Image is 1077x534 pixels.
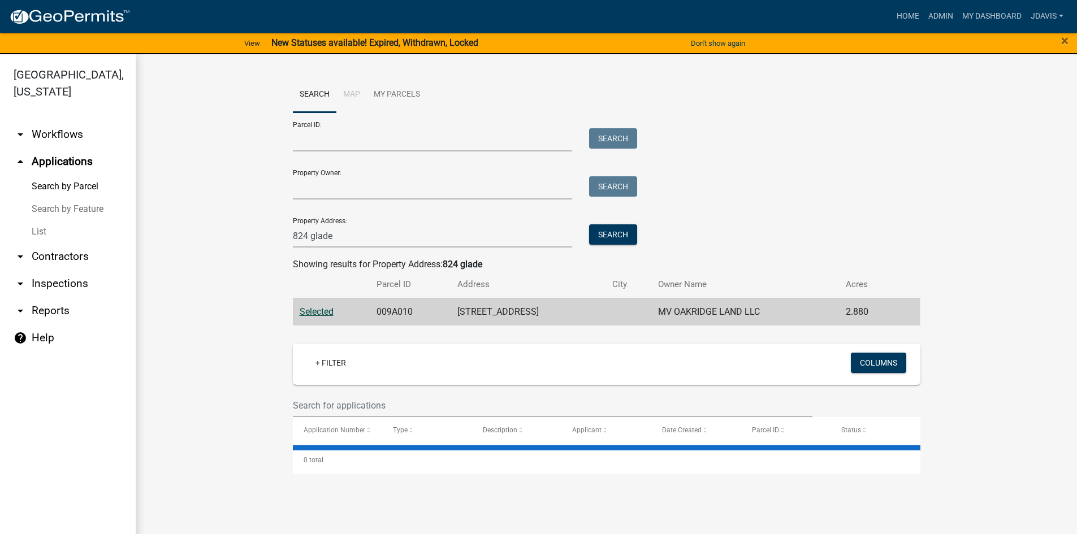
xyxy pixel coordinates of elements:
datatable-header-cell: Date Created [651,417,741,444]
i: arrow_drop_down [14,250,27,263]
button: Search [589,128,637,149]
span: Applicant [572,426,602,434]
th: Acres [839,271,898,298]
datatable-header-cell: Description [472,417,562,444]
i: arrow_drop_down [14,277,27,290]
a: jdavis [1026,6,1068,27]
button: Columns [851,353,906,373]
a: + Filter [306,353,355,373]
th: Parcel ID [370,271,451,298]
strong: New Statuses available! Expired, Withdrawn, Locked [271,37,478,48]
i: arrow_drop_down [14,128,27,141]
td: [STREET_ADDRESS] [451,298,605,325]
datatable-header-cell: Applicant [561,417,651,444]
span: Status [841,426,861,434]
div: 0 total [293,446,920,474]
i: arrow_drop_down [14,304,27,318]
span: Description [483,426,517,434]
span: Date Created [662,426,702,434]
datatable-header-cell: Type [382,417,472,444]
datatable-header-cell: Application Number [293,417,383,444]
span: Type [393,426,408,434]
th: Address [451,271,605,298]
a: Home [892,6,924,27]
span: Parcel ID [752,426,779,434]
input: Search for applications [293,394,813,417]
datatable-header-cell: Parcel ID [741,417,831,444]
div: Showing results for Property Address: [293,258,920,271]
td: 009A010 [370,298,451,325]
i: arrow_drop_up [14,155,27,168]
a: Admin [924,6,958,27]
a: Search [293,77,336,113]
a: Selected [300,306,334,317]
button: Close [1061,34,1069,47]
a: View [240,34,265,53]
strong: 824 glade [443,259,482,270]
th: City [605,271,651,298]
datatable-header-cell: Status [831,417,920,444]
th: Owner Name [651,271,839,298]
i: help [14,331,27,345]
button: Search [589,224,637,245]
td: MV OAKRIDGE LAND LLC [651,298,839,325]
button: Search [589,176,637,197]
span: Application Number [304,426,365,434]
button: Don't show again [686,34,750,53]
td: 2.880 [839,298,898,325]
a: My Parcels [367,77,427,113]
span: × [1061,33,1069,49]
a: My Dashboard [958,6,1026,27]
